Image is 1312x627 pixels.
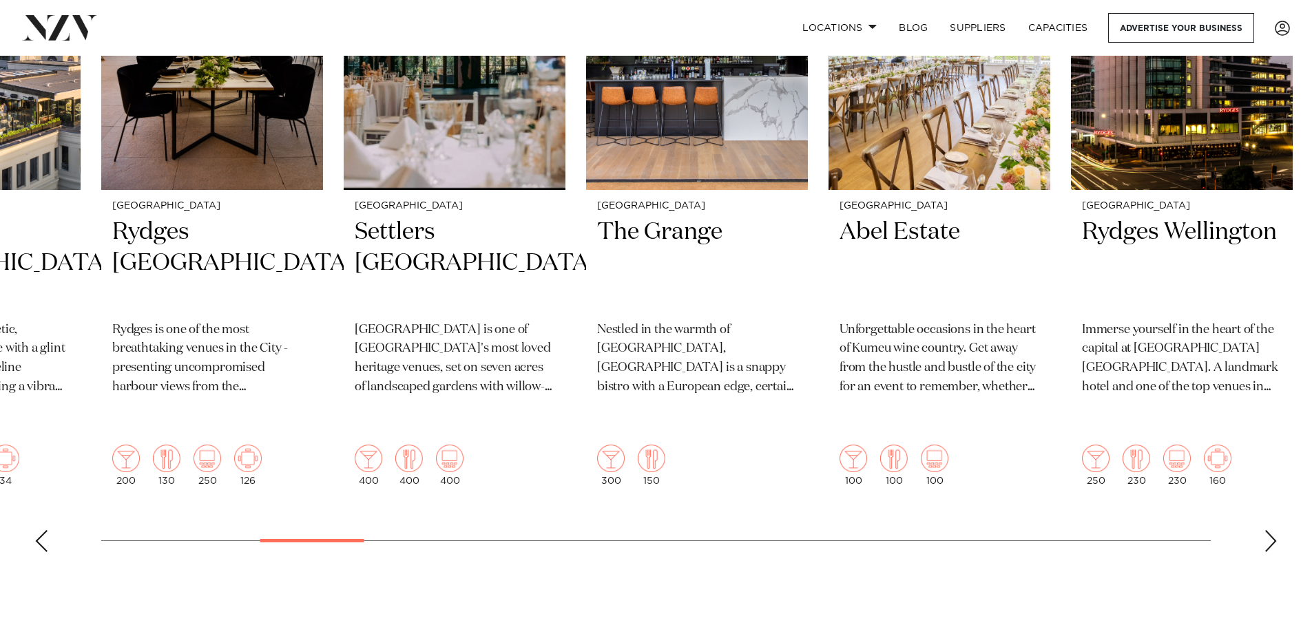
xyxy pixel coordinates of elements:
div: 100 [840,445,867,486]
div: 230 [1163,445,1191,486]
div: 400 [355,445,382,486]
p: Nestled in the warmth of [GEOGRAPHIC_DATA], [GEOGRAPHIC_DATA] is a snappy bistro with a European ... [597,321,797,398]
a: Capacities [1017,13,1099,43]
div: 250 [194,445,221,486]
img: theatre.png [194,445,221,472]
h2: The Grange [597,217,797,310]
div: 400 [395,445,423,486]
img: dining.png [395,445,423,472]
img: dining.png [1123,445,1150,472]
img: cocktail.png [840,445,867,472]
a: BLOG [888,13,939,43]
img: meeting.png [234,445,262,472]
h2: Settlers [GEOGRAPHIC_DATA] [355,217,554,310]
a: Advertise your business [1108,13,1254,43]
img: theatre.png [1163,445,1191,472]
small: [GEOGRAPHIC_DATA] [597,201,797,211]
img: cocktail.png [112,445,140,472]
div: 250 [1082,445,1110,486]
small: [GEOGRAPHIC_DATA] [840,201,1039,211]
h2: Rydges [GEOGRAPHIC_DATA] [112,217,312,310]
div: 150 [638,445,665,486]
img: cocktail.png [355,445,382,472]
p: Immerse yourself in the heart of the capital at [GEOGRAPHIC_DATA] [GEOGRAPHIC_DATA]. A landmark h... [1082,321,1282,398]
p: Rydges is one of the most breathtaking venues in the City - presenting uncompromised harbour view... [112,321,312,398]
img: dining.png [153,445,180,472]
img: meeting.png [1204,445,1231,472]
img: dining.png [638,445,665,472]
img: cocktail.png [597,445,625,472]
img: dining.png [880,445,908,472]
img: cocktail.png [1082,445,1110,472]
a: Locations [791,13,888,43]
div: 100 [921,445,948,486]
div: 300 [597,445,625,486]
img: nzv-logo.png [22,15,97,40]
p: [GEOGRAPHIC_DATA] is one of [GEOGRAPHIC_DATA]'s most loved heritage venues, set on seven acres of... [355,321,554,398]
div: 160 [1204,445,1231,486]
a: SUPPLIERS [939,13,1017,43]
small: [GEOGRAPHIC_DATA] [355,201,554,211]
small: [GEOGRAPHIC_DATA] [112,201,312,211]
div: 126 [234,445,262,486]
div: 100 [880,445,908,486]
div: 200 [112,445,140,486]
h2: Abel Estate [840,217,1039,310]
img: theatre.png [921,445,948,472]
small: [GEOGRAPHIC_DATA] [1082,201,1282,211]
div: 130 [153,445,180,486]
img: theatre.png [436,445,464,472]
div: 230 [1123,445,1150,486]
h2: Rydges Wellington [1082,217,1282,310]
p: Unforgettable occasions in the heart of Kumeu wine country. Get away from the hustle and bustle o... [840,321,1039,398]
div: 400 [436,445,464,486]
